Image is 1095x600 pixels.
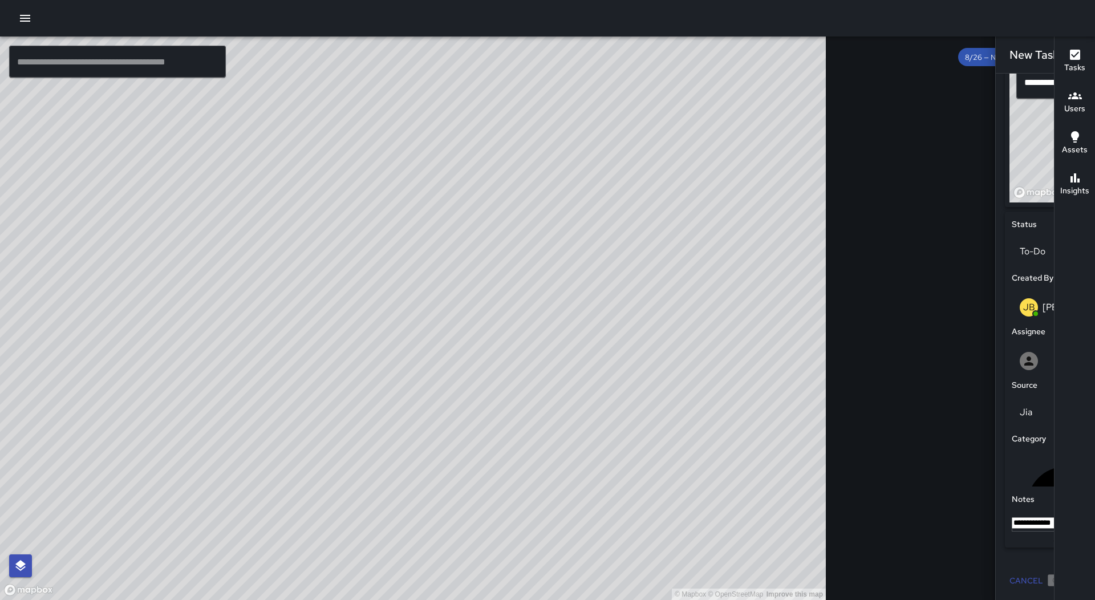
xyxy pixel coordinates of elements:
h6: Notes [1012,493,1035,506]
button: Assets [1055,123,1095,164]
h6: Source [1012,379,1037,392]
h6: Status [1012,218,1037,231]
h6: Assignee [1012,326,1045,338]
button: Create [1048,574,1080,586]
span: 8/26 — Now [958,52,1013,62]
h6: Users [1064,103,1085,115]
h6: New Task [1009,46,1058,64]
h6: Created By [1012,272,1053,285]
button: Tasks [1055,41,1095,82]
h6: Insights [1060,185,1089,197]
h6: Tasks [1064,62,1085,74]
h6: Assets [1062,144,1088,156]
p: JB [1023,301,1035,314]
button: Cancel [1005,570,1048,591]
h6: Category [1012,433,1046,445]
button: Insights [1055,164,1095,205]
button: Users [1055,82,1095,123]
